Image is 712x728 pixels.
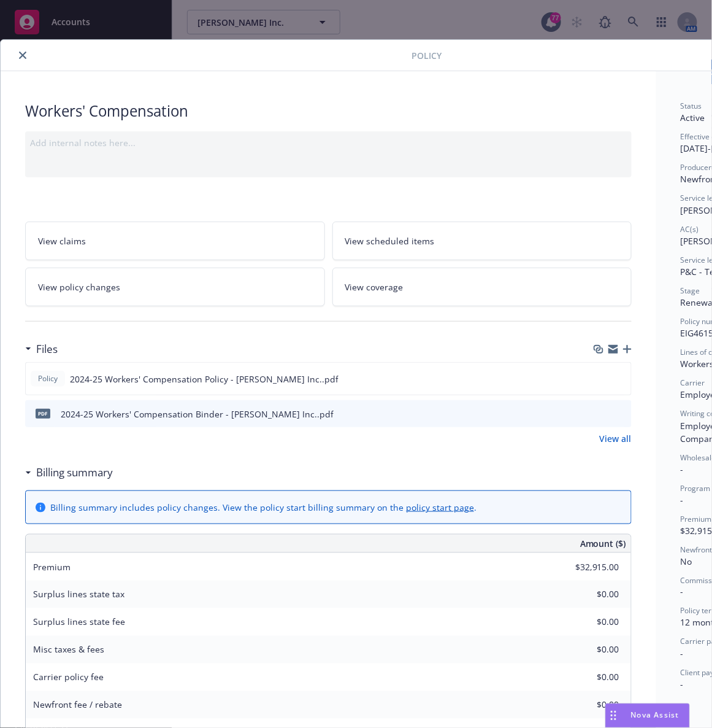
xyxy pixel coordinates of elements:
span: AC(s) [681,224,699,234]
span: Surplus lines state fee [33,616,125,628]
span: Misc taxes & fees [33,644,104,656]
button: preview file [616,408,627,420]
input: 0.00 [547,613,627,632]
div: Billing summary [25,465,113,481]
span: pdf [36,409,50,418]
span: 2024-25 Workers' Compensation Policy - [PERSON_NAME] Inc..pdf [70,373,339,385]
div: Billing summary includes policy changes. View the policy start billing summary on the . [50,501,477,514]
div: Files [25,341,58,357]
input: 0.00 [547,641,627,659]
input: 0.00 [547,586,627,604]
button: preview file [615,373,626,385]
button: download file [595,373,605,385]
span: Policy [36,373,60,384]
span: Nova Assist [631,710,679,721]
span: Premium [33,561,71,573]
span: Active [681,112,705,123]
a: View policy changes [25,268,325,306]
a: View scheduled items [332,222,632,260]
span: - [681,463,684,475]
span: No [681,556,692,567]
span: - [681,586,684,598]
span: Premium [681,514,712,524]
input: 0.00 [547,668,627,687]
span: Status [681,101,702,111]
button: Nova Assist [605,703,690,728]
a: View claims [25,222,325,260]
button: download file [596,408,606,420]
span: Carrier [681,378,705,388]
span: View coverage [345,281,404,293]
input: 0.00 [547,558,627,576]
a: View all [600,432,632,445]
div: 2024-25 Workers' Compensation Binder - [PERSON_NAME] Inc..pdf [61,408,334,420]
span: Surplus lines state tax [33,589,124,600]
input: 0.00 [547,696,627,714]
div: Workers' Compensation [25,101,632,122]
button: close [15,48,30,63]
h3: Billing summary [36,465,113,481]
h3: Files [36,341,58,357]
span: - [681,648,684,660]
span: Newfront fee / rebate [33,699,122,711]
a: View coverage [332,268,632,306]
span: - [681,679,684,691]
span: View claims [38,234,86,247]
div: Drag to move [606,704,621,727]
span: View scheduled items [345,234,435,247]
span: Stage [681,285,700,296]
span: - [681,494,684,506]
span: Amount ($) [580,537,626,550]
a: policy start page [406,501,474,513]
span: View policy changes [38,281,120,293]
span: Policy [412,49,442,62]
span: Carrier policy fee [33,672,104,683]
div: Add internal notes here... [30,136,627,149]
